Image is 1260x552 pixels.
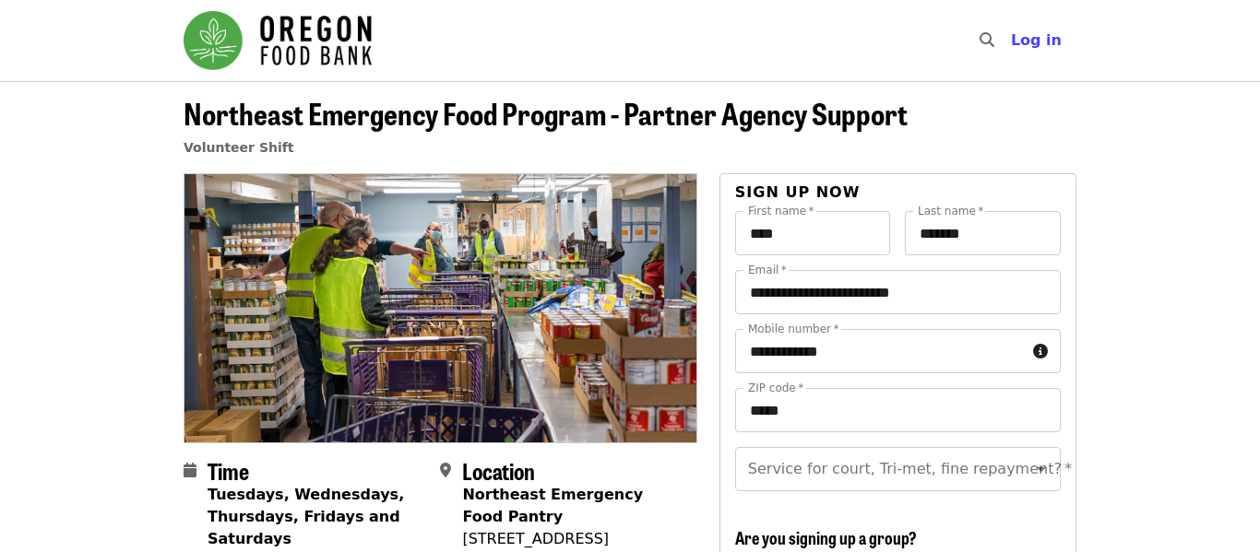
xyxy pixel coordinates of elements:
[980,31,994,49] i: search icon
[735,183,861,201] span: Sign up now
[462,528,682,550] div: [STREET_ADDRESS]
[184,462,196,479] i: calendar icon
[184,91,908,135] span: Northeast Emergency Food Program - Partner Agency Support
[1033,343,1048,360] i: circle-info icon
[462,486,643,525] strong: Northeast Emergency Food Pantry
[735,329,1026,373] input: Mobile number
[748,206,814,217] label: First name
[184,11,372,70] img: Oregon Food Bank - Home
[735,388,1061,432] input: ZIP code
[918,206,983,217] label: Last name
[1011,31,1062,49] span: Log in
[208,454,249,487] span: Time
[735,211,891,255] input: First name
[748,382,803,393] label: ZIP code
[996,22,1076,59] button: Log in
[1005,18,1020,63] input: Search
[735,525,917,549] span: Are you signing up a group?
[748,323,838,335] label: Mobile number
[184,140,294,155] a: Volunteer Shift
[462,454,535,487] span: Location
[208,486,404,547] strong: Tuesdays, Wednesdays, Thursdays, Fridays and Saturdays
[1028,456,1054,482] button: Open
[735,270,1061,314] input: Email
[905,211,1061,255] input: Last name
[440,462,451,479] i: map-marker-alt icon
[184,174,696,441] img: Northeast Emergency Food Program - Partner Agency Support organized by Oregon Food Bank
[748,264,787,276] label: Email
